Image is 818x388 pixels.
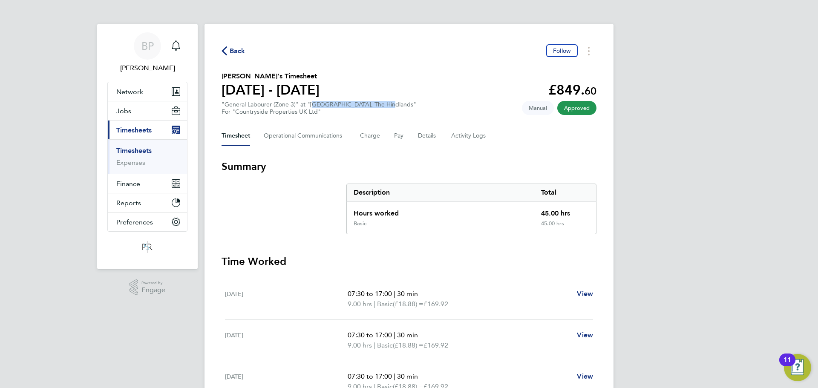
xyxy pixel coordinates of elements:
span: Basic [377,340,393,351]
button: Reports [108,193,187,212]
span: Engage [141,287,165,294]
span: | [394,331,395,339]
span: Timesheets [116,126,152,134]
span: Basic [377,299,393,309]
button: Timesheets Menu [581,44,596,57]
span: Jobs [116,107,131,115]
span: £169.92 [423,341,448,349]
span: | [394,290,395,298]
div: Total [534,184,596,201]
span: Ben Perkin [107,63,187,73]
app-decimal: £849. [548,82,596,98]
div: Basic [354,220,366,227]
a: Powered byEngage [130,279,166,296]
span: 30 min [397,331,418,339]
button: Network [108,82,187,101]
span: Preferences [116,218,153,226]
button: Timesheets [108,121,187,139]
button: Jobs [108,101,187,120]
button: Preferences [108,213,187,231]
span: View [577,331,593,339]
div: 11 [783,360,791,371]
span: View [577,372,593,380]
span: (£18.88) = [393,341,423,349]
span: | [374,341,375,349]
span: 9.00 hrs [348,341,372,349]
div: Summary [346,184,596,234]
h3: Time Worked [222,255,596,268]
span: | [394,372,395,380]
div: "General Labourer (Zone 3)" at "[GEOGRAPHIC_DATA], The Hindlands" [222,101,416,115]
span: View [577,290,593,298]
span: Network [116,88,143,96]
h1: [DATE] - [DATE] [222,81,320,98]
span: £169.92 [423,300,448,308]
nav: Main navigation [97,24,198,269]
span: (£18.88) = [393,300,423,308]
h3: Summary [222,160,596,173]
button: Finance [108,174,187,193]
div: [DATE] [225,330,348,351]
a: BP[PERSON_NAME] [107,32,187,73]
a: View [577,371,593,382]
div: Timesheets [108,139,187,174]
div: 45.00 hrs [534,220,596,234]
div: Description [347,184,534,201]
span: 60 [585,85,596,97]
div: Hours worked [347,201,534,220]
button: Details [418,126,438,146]
button: Operational Communications [264,126,346,146]
h2: [PERSON_NAME]'s Timesheet [222,71,320,81]
a: Expenses [116,158,145,167]
a: View [577,289,593,299]
a: Go to home page [107,240,187,254]
button: Back [222,46,245,56]
span: 07:30 to 17:00 [348,290,392,298]
span: BP [141,40,154,52]
button: Timesheet [222,126,250,146]
span: 07:30 to 17:00 [348,372,392,380]
span: | [374,300,375,308]
button: Pay [394,126,404,146]
span: 07:30 to 17:00 [348,331,392,339]
button: Follow [546,44,578,57]
div: [DATE] [225,289,348,309]
a: View [577,330,593,340]
div: For "Countryside Properties UK Ltd" [222,108,416,115]
span: Powered by [141,279,165,287]
div: 45.00 hrs [534,201,596,220]
span: 9.00 hrs [348,300,372,308]
span: Finance [116,180,140,188]
a: Timesheets [116,147,152,155]
span: Back [230,46,245,56]
span: 30 min [397,372,418,380]
img: psrsolutions-logo-retina.png [140,240,155,254]
span: This timesheet was manually created. [522,101,554,115]
span: This timesheet has been approved. [557,101,596,115]
button: Charge [360,126,380,146]
span: 30 min [397,290,418,298]
span: Reports [116,199,141,207]
span: Follow [553,47,571,55]
button: Activity Logs [451,126,487,146]
button: Open Resource Center, 11 new notifications [784,354,811,381]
